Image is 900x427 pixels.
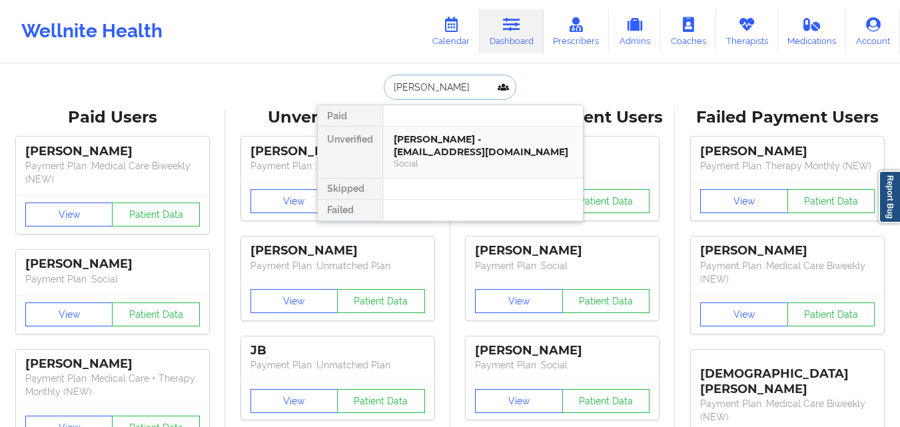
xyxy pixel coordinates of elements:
[562,389,650,413] button: Patient Data
[475,243,650,258] div: [PERSON_NAME]
[700,189,788,213] button: View
[337,389,425,413] button: Patient Data
[25,203,113,226] button: View
[475,389,563,413] button: View
[250,358,425,372] p: Payment Plan : Unmatched Plan
[250,159,425,173] p: Payment Plan : Unmatched Plan
[318,179,382,200] div: Skipped
[318,200,382,221] div: Failed
[25,372,200,398] p: Payment Plan : Medical Care + Therapy Monthly (NEW)
[700,159,875,173] p: Payment Plan : Therapy Monthly (NEW)
[422,9,480,53] a: Calendar
[562,289,650,313] button: Patient Data
[250,189,338,213] button: View
[394,158,572,169] div: Social
[250,144,425,159] div: [PERSON_NAME]
[250,389,338,413] button: View
[250,289,338,313] button: View
[234,107,441,128] div: Unverified Users
[25,272,200,286] p: Payment Plan : Social
[475,358,650,372] p: Payment Plan : Social
[25,356,200,372] div: [PERSON_NAME]
[250,243,425,258] div: [PERSON_NAME]
[475,259,650,272] p: Payment Plan : Social
[25,144,200,159] div: [PERSON_NAME]
[475,343,650,358] div: [PERSON_NAME]
[318,105,382,127] div: Paid
[112,302,200,326] button: Patient Data
[250,259,425,272] p: Payment Plan : Unmatched Plan
[700,144,875,159] div: [PERSON_NAME]
[318,127,382,179] div: Unverified
[700,243,875,258] div: [PERSON_NAME]
[544,9,610,53] a: Prescribers
[787,302,875,326] button: Patient Data
[787,189,875,213] button: Patient Data
[879,171,900,223] a: Report Bug
[337,289,425,313] button: Patient Data
[25,302,113,326] button: View
[25,159,200,186] p: Payment Plan : Medical Care Biweekly (NEW)
[700,356,875,397] div: [DEMOGRAPHIC_DATA][PERSON_NAME]
[562,189,650,213] button: Patient Data
[609,9,661,53] a: Admins
[25,256,200,272] div: [PERSON_NAME]
[846,9,900,53] a: Account
[700,302,788,326] button: View
[394,133,572,158] div: [PERSON_NAME] - [EMAIL_ADDRESS][DOMAIN_NAME]
[716,9,778,53] a: Therapists
[700,259,875,286] p: Payment Plan : Medical Care Biweekly (NEW)
[112,203,200,226] button: Patient Data
[684,107,891,128] div: Failed Payment Users
[661,9,716,53] a: Coaches
[480,9,544,53] a: Dashboard
[250,343,425,358] div: JB
[9,107,216,128] div: Paid Users
[778,9,847,53] a: Medications
[700,397,875,424] p: Payment Plan : Medical Care Biweekly (NEW)
[475,289,563,313] button: View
